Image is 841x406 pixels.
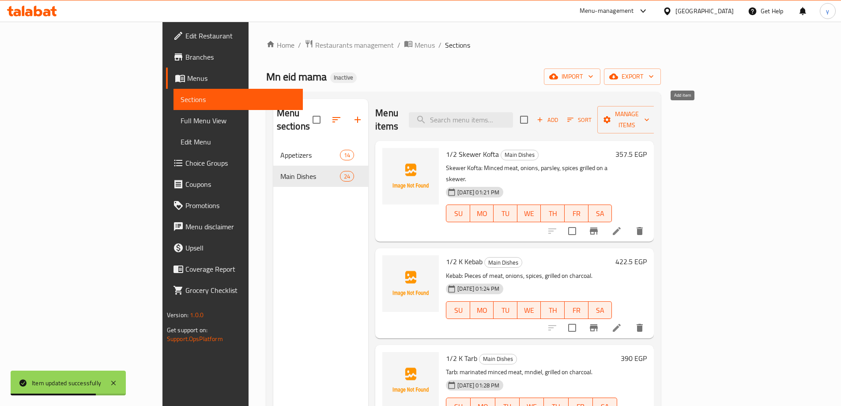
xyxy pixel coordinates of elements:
button: export [604,68,661,85]
span: Main Dishes [479,354,517,364]
a: Full Menu View [173,110,303,131]
span: Menu disclaimer [185,221,296,232]
span: Main Dishes [485,258,522,268]
span: FR [568,304,585,317]
button: Branch-specific-item [583,220,604,242]
span: Version: [167,309,189,321]
span: y [826,6,829,16]
span: MO [474,207,490,220]
span: 1/2 Skewer Kofta [446,148,499,161]
span: TU [497,207,514,220]
button: Manage items [597,106,656,133]
div: Main Dishes [484,257,522,268]
div: Menu-management [580,6,634,16]
h6: 422.5 EGP [615,255,647,268]
a: Choice Groups [166,152,303,174]
button: TU [494,301,517,319]
span: Menus [187,73,296,83]
span: Grocery Checklist [185,285,296,296]
p: Skewer Kofta: Minced meat, onions, parsley, spices grilled on a skewer. [446,163,612,185]
span: Full Menu View [181,115,296,126]
span: SA [592,304,609,317]
button: TH [541,301,565,319]
div: Appetizers14 [273,144,369,166]
span: Mn eid mama [266,67,327,87]
li: / [438,40,441,50]
span: Sections [445,40,470,50]
span: 1/2 K Tarb [446,352,477,365]
span: Coverage Report [185,264,296,274]
div: Item updated successfully [32,378,101,388]
span: 14 [340,151,354,159]
nav: Menu sections [273,141,369,190]
p: Kebab: Pieces of meat, onions, spices, grilled on charcoal. [446,270,612,281]
div: Main Dishes [501,150,539,160]
span: Appetizers [280,150,340,160]
span: Select section [515,110,533,129]
span: Branches [185,52,296,62]
a: Grocery Checklist [166,280,303,301]
span: Sort items [562,113,597,127]
span: SU [450,207,466,220]
button: MO [470,301,494,319]
span: [DATE] 01:21 PM [454,188,503,197]
img: 1/2 Skewer Kofta [382,148,439,205]
button: WE [517,301,541,319]
button: Sort [565,113,594,127]
span: Select to update [563,222,581,240]
button: TU [494,205,517,222]
a: Menu disclaimer [166,216,303,237]
button: Add section [347,109,368,130]
span: Select all sections [307,110,326,129]
span: Select to update [563,319,581,337]
span: FR [568,207,585,220]
input: search [409,112,513,128]
span: Main Dishes [501,150,538,160]
span: WE [521,304,538,317]
button: SA [588,205,612,222]
span: SU [450,304,466,317]
span: Restaurants management [315,40,394,50]
a: Promotions [166,195,303,216]
button: SU [446,205,470,222]
h2: Menu items [375,106,398,133]
div: Main Dishes24 [273,166,369,187]
span: Sort sections [326,109,347,130]
span: Choice Groups [185,158,296,168]
span: MO [474,304,490,317]
span: Edit Restaurant [185,30,296,41]
span: 24 [340,172,354,181]
nav: breadcrumb [266,39,661,51]
span: Get support on: [167,324,207,336]
a: Coverage Report [166,258,303,280]
button: FR [565,301,588,319]
span: Add [536,115,559,125]
span: Coupons [185,179,296,190]
a: Menus [166,68,303,89]
span: [DATE] 01:24 PM [454,285,503,293]
div: items [340,171,354,182]
p: Tarb: marinated minced meat, mndiel, grilled on charcoal. [446,367,617,378]
button: import [544,68,600,85]
span: TU [497,304,514,317]
a: Support.OpsPlatform [167,333,223,345]
a: Edit Restaurant [166,25,303,46]
span: Sections [181,94,296,105]
span: Edit Menu [181,137,296,147]
div: Inactive [330,72,357,83]
span: WE [521,207,538,220]
a: Branches [166,46,303,68]
h6: 357.5 EGP [615,148,647,160]
button: WE [517,205,541,222]
div: Main Dishes [280,171,340,182]
span: TH [544,207,561,220]
span: Upsell [185,243,296,253]
span: Manage items [604,109,649,131]
span: 1/2 K Kebab [446,255,483,268]
button: Add [533,113,562,127]
button: Branch-specific-item [583,317,604,338]
span: Menus [415,40,435,50]
span: 1.0.0 [190,309,204,321]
